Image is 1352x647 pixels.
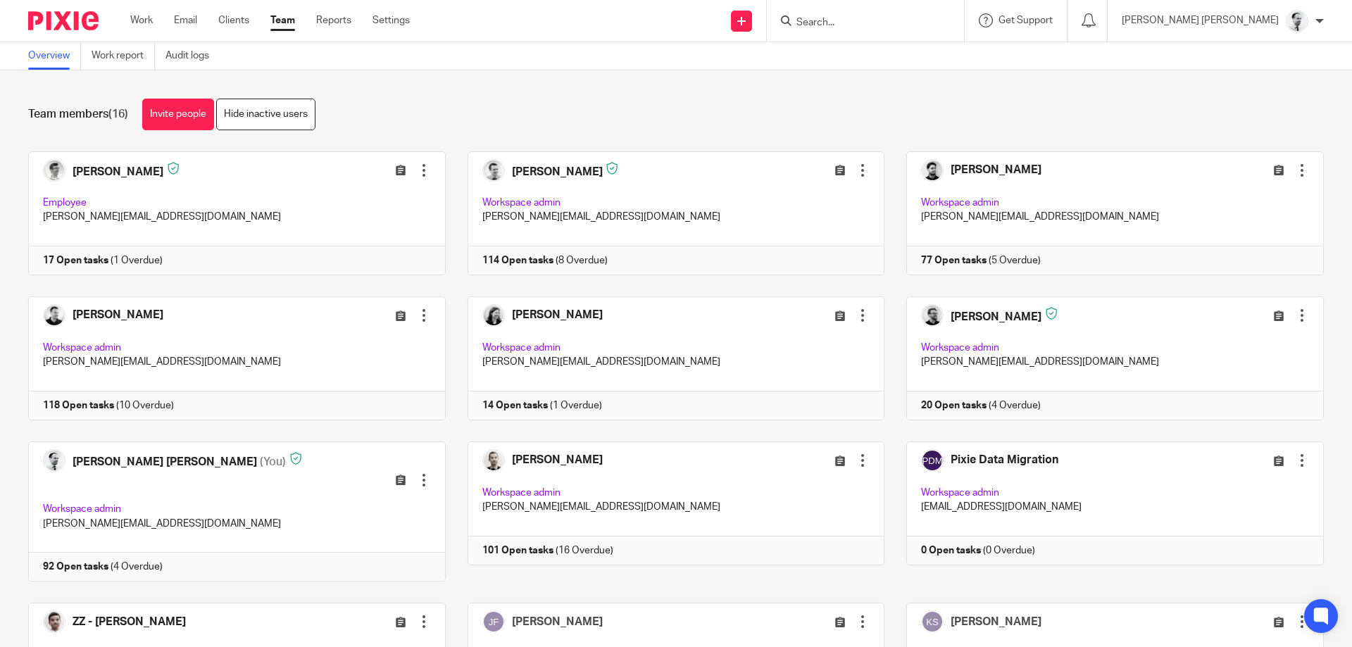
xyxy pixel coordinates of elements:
a: Team [270,13,295,27]
a: Overview [28,42,81,70]
img: Pixie [28,11,99,30]
span: Get Support [999,15,1053,25]
input: Search [795,17,922,30]
h1: Team members [28,107,128,122]
span: (16) [108,108,128,120]
a: Work [130,13,153,27]
a: Invite people [142,99,214,130]
a: Work report [92,42,155,70]
a: Settings [373,13,410,27]
a: Audit logs [165,42,220,70]
a: Hide inactive users [216,99,315,130]
a: Clients [218,13,249,27]
img: Mass_2025.jpg [1286,10,1308,32]
a: Email [174,13,197,27]
a: Reports [316,13,351,27]
p: [PERSON_NAME] [PERSON_NAME] [1122,13,1279,27]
